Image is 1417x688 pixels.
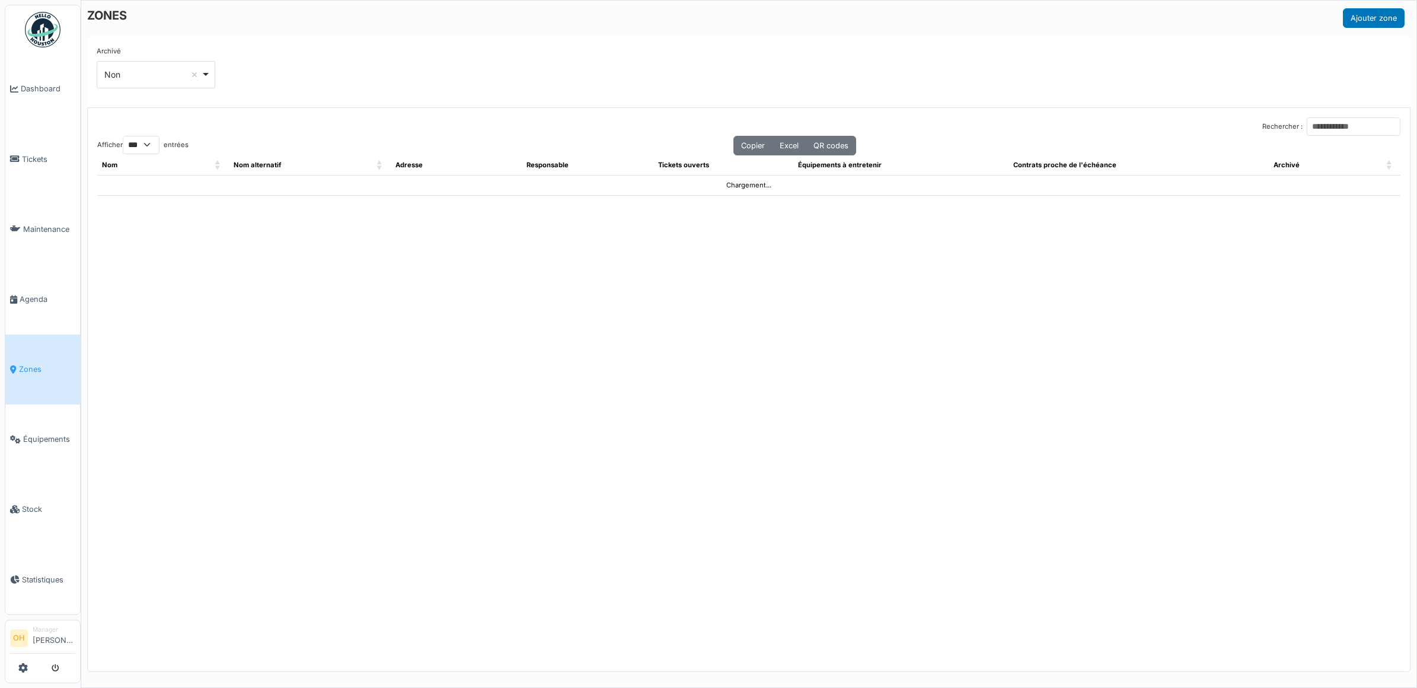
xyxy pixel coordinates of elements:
[1262,122,1303,132] label: Rechercher :
[33,625,75,634] div: Manager
[25,12,60,47] img: Badge_color-CXgf-gQk.svg
[780,141,799,150] span: Excel
[5,124,80,194] a: Tickets
[23,434,75,445] span: Équipements
[772,136,806,155] button: Excel
[123,136,159,154] select: Afficherentrées
[102,161,117,169] span: Nom
[658,161,709,169] span: Tickets ouverts
[20,294,75,305] span: Agenda
[87,8,127,23] h6: ZONES
[395,161,423,169] span: Adresse
[234,161,281,169] span: Nom alternatif
[1013,161,1116,169] span: Contrats proche de l'échéance
[5,335,80,404] a: Zones
[23,224,75,235] span: Maintenance
[5,264,80,334] a: Agenda
[5,404,80,474] a: Équipements
[21,83,75,94] span: Dashboard
[104,68,201,81] div: Non
[5,54,80,124] a: Dashboard
[97,175,1400,195] td: Chargement...
[806,136,856,155] button: QR codes
[5,544,80,614] a: Statistiques
[33,625,75,651] li: [PERSON_NAME]
[376,155,384,175] span: Nom alternatif: Activate to sort
[10,625,75,654] a: OH Manager[PERSON_NAME]
[19,364,75,375] span: Zones
[741,141,765,150] span: Copier
[22,154,75,165] span: Tickets
[1343,8,1405,28] button: Ajouter zone
[22,574,75,585] span: Statistiques
[5,474,80,544] a: Stock
[5,194,80,264] a: Maintenance
[798,161,882,169] span: Équipements à entretenir
[189,69,200,81] button: Remove item: 'false'
[1386,155,1393,175] span: Archivé: Activate to sort
[733,136,773,155] button: Copier
[1274,161,1300,169] span: Archivé
[813,141,848,150] span: QR codes
[10,629,28,647] li: OH
[97,46,121,56] label: Archivé
[22,504,75,515] span: Stock
[215,155,222,175] span: Nom: Activate to sort
[526,161,569,169] span: Responsable
[97,136,189,154] label: Afficher entrées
